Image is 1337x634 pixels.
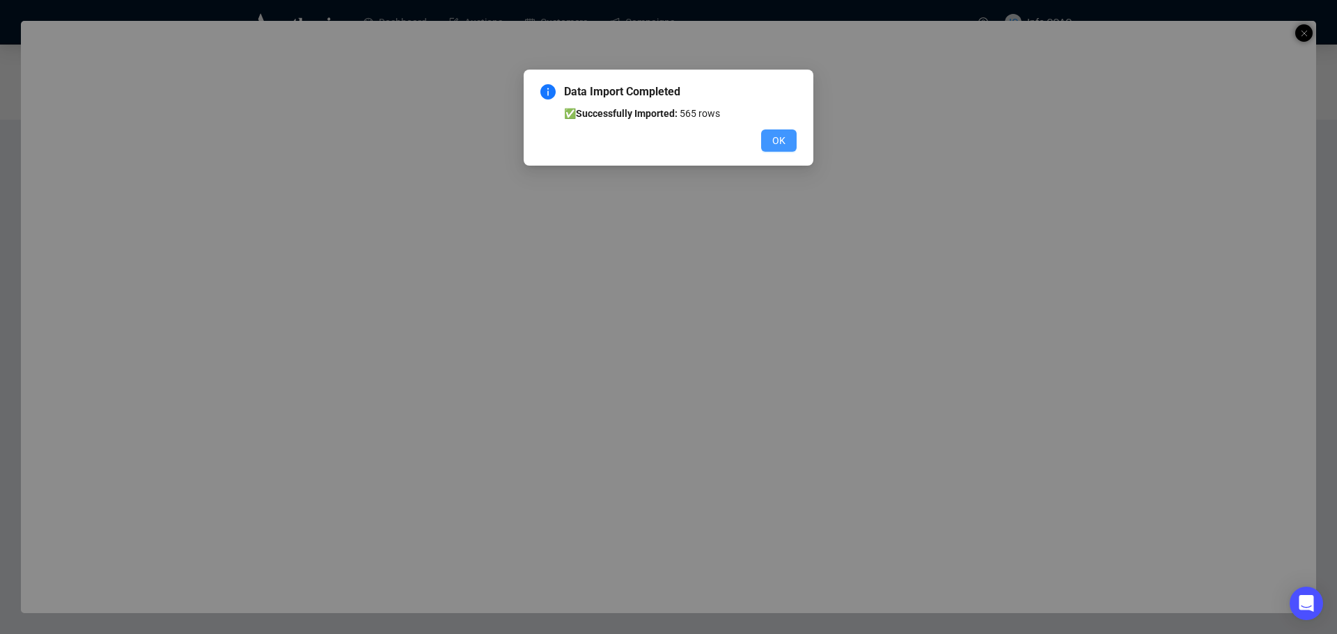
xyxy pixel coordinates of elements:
[564,106,797,121] li: ✅ 565 rows
[576,108,678,119] b: Successfully Imported:
[564,84,797,100] span: Data Import Completed
[761,129,797,152] button: OK
[540,84,556,100] span: info-circle
[1290,587,1323,620] div: Open Intercom Messenger
[772,133,785,148] span: OK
